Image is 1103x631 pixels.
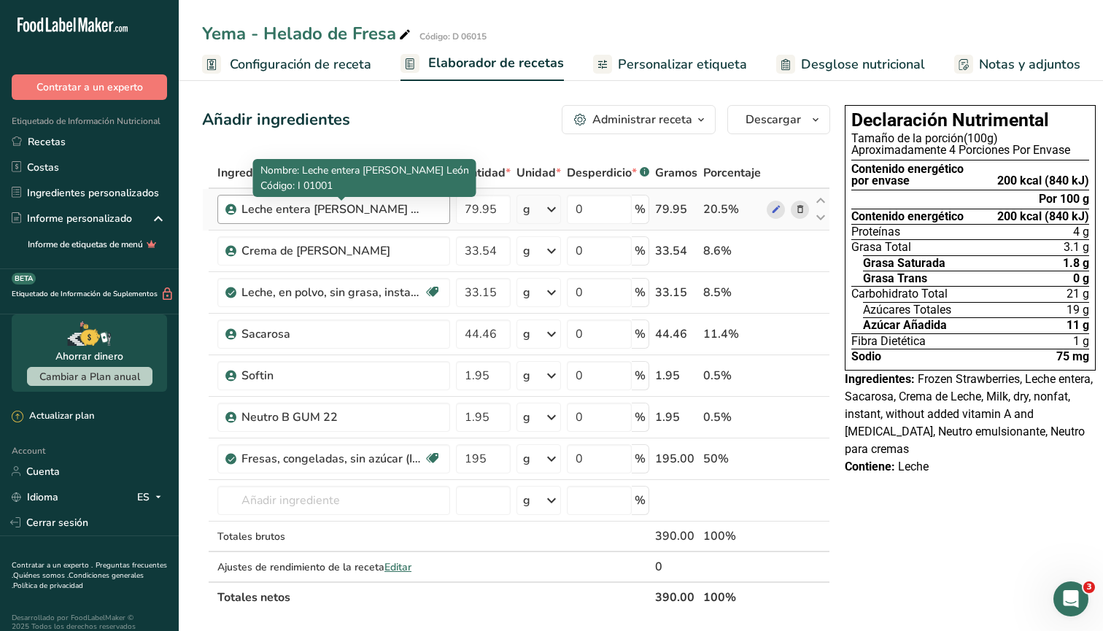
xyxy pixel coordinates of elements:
[241,367,424,384] div: Softin
[384,560,411,574] span: Editar
[1073,273,1089,284] span: 0 g
[863,304,951,316] span: Azúcares Totales
[456,164,511,182] span: Cantidad
[202,108,350,132] div: Añadir ingredientes
[12,484,58,510] a: Idioma
[12,211,132,226] div: Informe personalizado
[851,163,964,187] div: Contenido energético por envase
[1063,258,1089,269] span: 1.8 g
[703,367,761,384] div: 0.5%
[652,581,700,612] th: 390.00
[523,450,530,468] div: g
[202,48,371,81] a: Configuración de receta
[727,105,830,134] button: Descargar
[523,201,530,218] div: g
[13,581,83,591] a: Política de privacidad
[523,284,530,301] div: g
[1067,288,1089,300] span: 21 g
[217,486,450,515] input: Añadir ingrediente
[851,351,881,363] span: Sodio
[954,48,1080,81] a: Notas y adjuntos
[655,242,697,260] div: 33.54
[593,48,747,81] a: Personalizar etiqueta
[703,201,761,218] div: 20.5%
[703,527,761,545] div: 100%
[217,529,450,544] div: Totales brutos
[567,164,649,182] div: Desperdicio
[655,325,697,343] div: 44.46
[845,460,895,473] span: Contiene:
[217,560,450,575] div: Ajustes de rendimiento de la receta
[979,55,1080,74] span: Notas y adjuntos
[12,613,167,631] div: Desarrollado por FoodLabelMaker © 2025 Todos los derechos reservados
[655,450,697,468] div: 195.00
[1053,581,1088,616] iframe: Intercom live chat
[703,450,761,468] div: 50%
[1067,304,1089,316] span: 19 g
[523,367,530,384] div: g
[851,144,1089,156] div: Aproximadamente 4 Porciones Por Envase
[655,367,697,384] div: 1.95
[851,226,900,238] span: Proteínas
[703,164,761,182] span: Porcentaje
[1073,226,1089,238] span: 4 g
[241,409,424,426] div: Neutro B GUM 22
[241,242,424,260] div: Crema de [PERSON_NAME]
[12,570,144,591] a: Condiciones generales .
[997,175,1089,187] div: 200 kcal (840 kJ)
[1039,193,1089,205] div: Por 100 g
[27,367,152,386] button: Cambiar a Plan anual
[703,325,761,343] div: 11.4%
[703,409,761,426] div: 0.5%
[39,370,140,384] span: Cambiar a Plan anual
[137,488,167,506] div: ES
[562,105,716,134] button: Administrar receta
[523,242,530,260] div: g
[863,273,927,284] span: Grasa Trans
[776,48,925,81] a: Desglose nutricional
[655,558,697,576] div: 0
[260,179,333,193] span: Código: I 01001
[12,560,167,581] a: Preguntas frecuentes .
[845,372,1093,456] span: Frozen Strawberries, Leche entera, Sacarosa, Crema de Leche, Milk, dry, nonfat, instant, without ...
[523,409,530,426] div: g
[55,349,123,364] div: Ahorrar dinero
[592,111,692,128] div: Administrar receta
[214,581,652,612] th: Totales netos
[655,527,697,545] div: 390.00
[428,53,564,73] span: Elaborador de recetas
[997,211,1089,222] span: 200 kcal (840 kJ)
[898,460,929,473] span: Leche
[746,111,801,128] span: Descargar
[1064,241,1089,253] span: 3.1 g
[845,372,915,386] span: Ingredientes:
[241,450,424,468] div: Fresas, congeladas, sin azúcar (Incluye alimentos para el Programa de Distribución de Alimentos d...
[12,560,93,570] a: Contratar a un experto .
[230,55,371,74] span: Configuración de receta
[851,288,948,300] span: Carbohidrato Total
[12,273,36,284] div: BETA
[851,112,1089,130] h1: Declaración Nutrimental
[655,201,697,218] div: 79.95
[863,320,947,331] span: Azúcar Añadida
[241,284,424,301] div: Leche, en polvo, sin grasa, instantánea, sin vitamina A ni vitamina D añadidas
[1067,320,1089,331] span: 11 g
[260,163,469,177] span: Nombre: Leche entera [PERSON_NAME] León
[400,47,564,82] a: Elaborador de recetas
[13,570,69,581] a: Quiénes somos .
[801,55,925,74] span: Desglose nutricional
[655,164,697,182] span: Gramos
[851,131,964,145] span: Tamaño de la porción
[700,581,764,612] th: 100%
[523,492,530,509] div: g
[703,242,761,260] div: 8.6%
[419,30,487,43] div: Código: D 06015
[516,164,561,182] span: Unidad
[851,241,911,253] span: Grasa Total
[851,133,1089,144] div: (100g)
[202,20,414,47] div: Yema - Helado de Fresa
[655,284,697,301] div: 33.15
[12,409,94,424] div: Actualizar plan
[1056,351,1089,363] span: 75 mg
[12,74,167,100] button: Contratar a un experto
